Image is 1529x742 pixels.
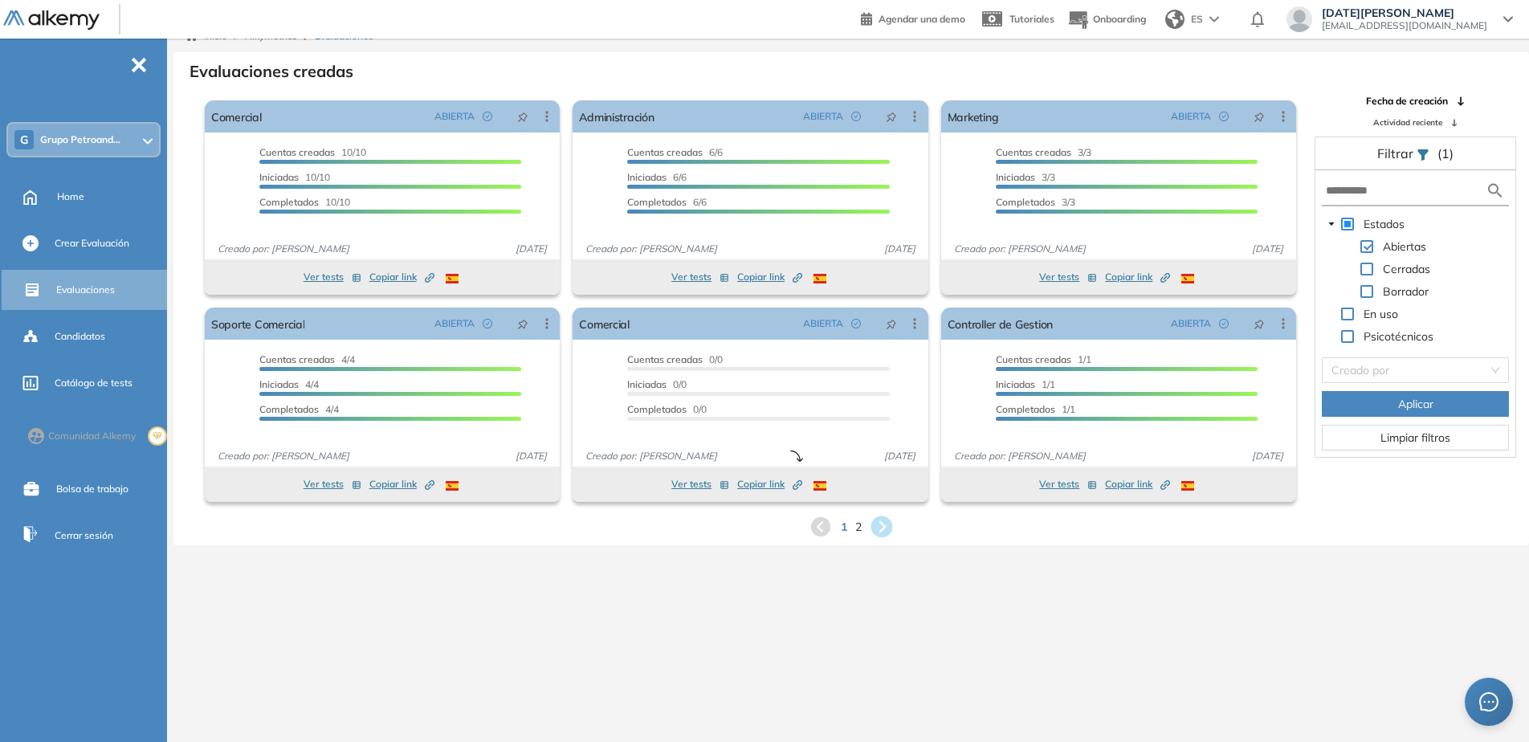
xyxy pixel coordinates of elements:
span: 4/4 [259,403,339,415]
span: 0/0 [627,403,707,415]
span: Cuentas creadas [627,353,703,365]
button: Copiar link [1105,475,1170,494]
span: Creado por: [PERSON_NAME] [948,449,1092,463]
span: Cerradas [1383,262,1430,276]
span: Copiar link [369,270,434,284]
span: Home [57,190,84,204]
button: pushpin [874,104,909,129]
button: Limpiar filtros [1322,425,1509,450]
span: ABIERTA [803,316,843,331]
img: world [1165,10,1184,29]
span: Copiar link [369,477,434,491]
button: pushpin [874,311,909,336]
span: Abiertas [1383,239,1426,254]
span: [DATE] [878,242,922,256]
span: Cuentas creadas [627,146,703,158]
span: [DATE] [1246,449,1290,463]
span: 2 [855,519,862,536]
span: ABIERTA [434,316,475,331]
span: ABIERTA [434,109,475,124]
span: Tutoriales [1009,13,1054,25]
span: Estados [1360,214,1408,234]
button: pushpin [505,311,540,336]
img: arrow [1209,16,1219,22]
img: ESP [813,481,826,491]
button: Ver tests [304,267,361,287]
a: Comercial [579,308,630,340]
span: Estados [1364,217,1405,231]
button: Ver tests [671,267,729,287]
span: pushpin [886,317,897,330]
span: Borrador [1380,282,1432,301]
img: ESP [446,481,459,491]
span: [DATE] [1246,242,1290,256]
span: check-circle [1219,112,1229,121]
span: Copiar link [1105,270,1170,284]
span: ES [1191,12,1203,26]
span: 10/10 [259,171,330,183]
span: [DATE][PERSON_NAME] [1322,6,1487,19]
span: Cuentas creadas [996,146,1071,158]
span: Crear Evaluación [55,236,129,251]
span: Creado por: [PERSON_NAME] [211,242,356,256]
button: Ver tests [671,475,729,494]
span: Creado por: [PERSON_NAME] [948,242,1092,256]
span: Creado por: [PERSON_NAME] [211,449,356,463]
img: ESP [446,274,459,283]
span: Iniciadas [996,378,1035,390]
span: 1/1 [996,353,1091,365]
a: Agendar una demo [861,8,965,27]
span: 1/1 [996,403,1075,415]
a: Marketing [948,100,999,132]
span: Catálogo de tests [55,376,133,390]
span: check-circle [483,319,492,328]
span: Psicotécnicos [1364,329,1433,344]
span: message [1478,691,1499,712]
button: Ver tests [1039,267,1097,287]
span: 3/3 [996,171,1055,183]
span: 3/3 [996,196,1075,208]
button: Copiar link [369,475,434,494]
button: pushpin [505,104,540,129]
span: Iniciadas [996,171,1035,183]
span: 3/3 [996,146,1091,158]
h3: Evaluaciones creadas [190,62,353,81]
span: pushpin [517,110,528,123]
span: Candidatos [55,329,105,344]
button: Copiar link [1105,267,1170,287]
span: En uso [1360,304,1401,324]
span: En uso [1364,307,1398,321]
span: Iniciadas [627,171,667,183]
a: Soporte Comercial [211,308,304,340]
span: Psicotécnicos [1360,327,1437,346]
span: Cuentas creadas [259,146,335,158]
span: ABIERTA [803,109,843,124]
a: Controller de Gestion [948,308,1053,340]
span: Borrador [1383,284,1429,299]
span: 10/10 [259,146,366,158]
button: Ver tests [304,475,361,494]
span: pushpin [1254,317,1265,330]
span: Abiertas [1380,237,1429,256]
span: Completados [996,403,1055,415]
span: pushpin [1254,110,1265,123]
span: 4/4 [259,378,319,390]
span: 0/0 [627,378,687,390]
span: caret-down [1327,220,1335,228]
button: pushpin [1242,311,1277,336]
img: Logo [3,10,100,31]
a: Comercial [211,100,262,132]
span: check-circle [851,112,861,121]
span: Limpiar filtros [1380,429,1450,446]
span: 6/6 [627,196,707,208]
span: Completados [627,196,687,208]
span: Cuentas creadas [259,353,335,365]
span: G [20,133,28,146]
span: Cuentas creadas [996,353,1071,365]
span: Completados [627,403,687,415]
span: 6/6 [627,146,723,158]
span: Cerradas [1380,259,1433,279]
span: Aplicar [1398,395,1433,413]
span: 0/0 [627,353,723,365]
span: Creado por: [PERSON_NAME] [579,242,724,256]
